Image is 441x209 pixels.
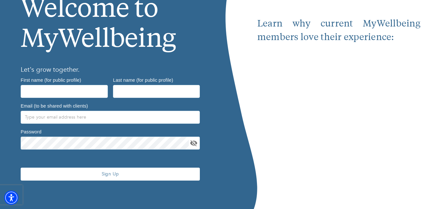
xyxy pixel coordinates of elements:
[113,78,173,82] label: Last name (for public profile)
[21,65,200,75] h6: Let’s grow together.
[4,191,18,205] div: Accessibility Menu
[21,78,81,82] label: First name (for public profile)
[21,168,200,181] button: Sign Up
[21,129,41,134] label: Password
[21,103,88,108] label: Email (to be shared with clients)
[189,138,199,148] button: toggle password visibility
[257,17,420,45] p: Learn why current MyWellbeing members love their experience:
[21,111,200,124] input: Type your email address here
[23,171,197,177] span: Sign Up
[257,45,420,167] iframe: Embedded youtube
